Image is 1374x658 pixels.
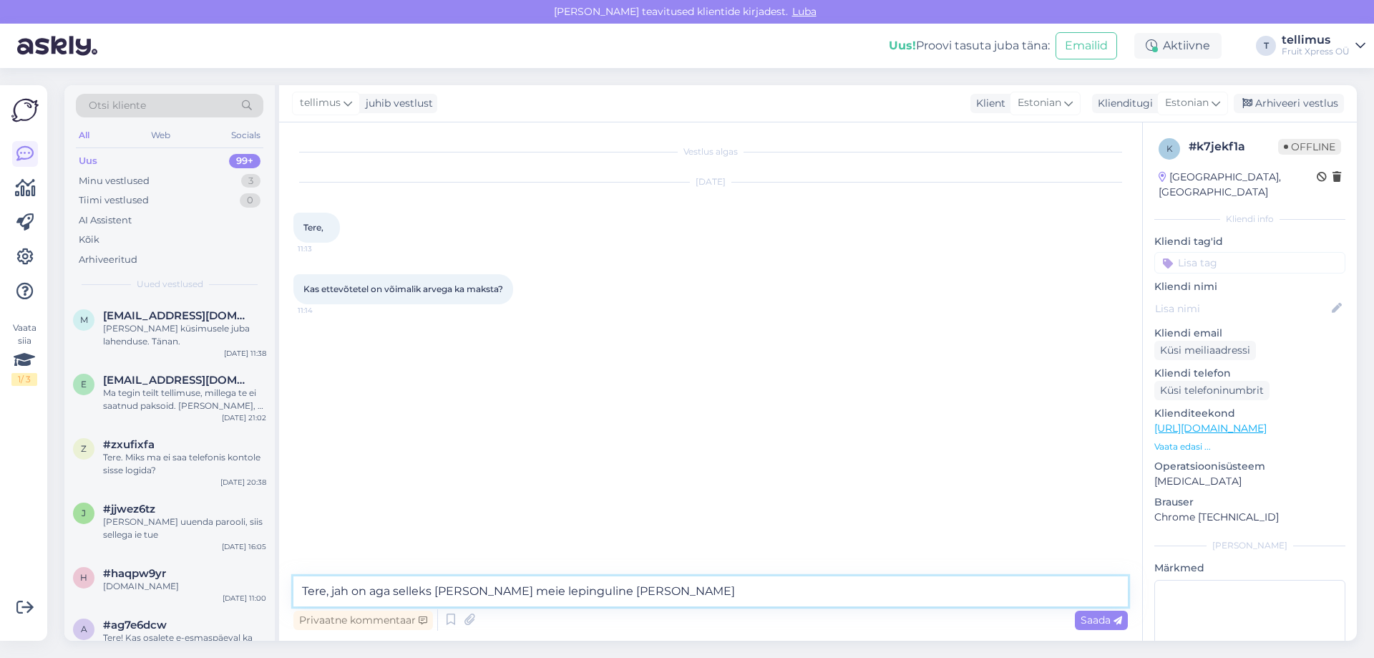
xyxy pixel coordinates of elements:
div: Tere. Miks ma ei saa telefonis kontole sisse logida? [103,451,266,477]
div: [DATE] 11:00 [223,593,266,604]
div: Socials [228,126,263,145]
span: m [80,314,88,325]
span: tellimus [300,95,341,111]
div: Tiimi vestlused [79,193,149,208]
span: h [80,572,87,583]
div: Vaata siia [11,321,37,386]
span: #zxufixfa [103,438,155,451]
p: Kliendi telefon [1154,366,1345,381]
b: Uus! [889,39,916,52]
span: Otsi kliente [89,98,146,113]
div: [PERSON_NAME] uuenda parooli, siis sellega ie tue [103,516,266,541]
img: Askly Logo [11,97,39,124]
div: [DATE] 16:05 [222,541,266,552]
div: 1 / 3 [11,373,37,386]
div: Arhiveeri vestlus [1234,94,1344,113]
p: Kliendi email [1154,326,1345,341]
div: [DOMAIN_NAME] [103,580,266,593]
div: # k7jekf1a [1189,138,1278,155]
span: ennika123@hotmail.com [103,374,252,387]
p: Klienditeekond [1154,406,1345,421]
textarea: Tere, jah on aga selleks [PERSON_NAME] meie lepinguline [PERSON_NAME] [293,576,1128,606]
div: AI Assistent [79,213,132,228]
p: Operatsioonisüsteem [1154,459,1345,474]
p: Brauser [1154,495,1345,510]
span: Luba [788,5,821,18]
div: Ma tegin teilt tellimuse, millega te ei saatnud paksoid. [PERSON_NAME], et te kannate raha tagasi... [103,387,266,412]
div: 99+ [229,154,260,168]
div: Privaatne kommentaar [293,611,433,630]
input: Lisa nimi [1155,301,1329,316]
span: 11:13 [298,243,351,254]
div: Uus [79,154,97,168]
div: Küsi telefoninumbrit [1154,381,1270,400]
span: #haqpw9yr [103,567,166,580]
p: Kliendi nimi [1154,279,1345,294]
span: #ag7e6dcw [103,619,167,632]
div: [DATE] 21:02 [222,412,266,423]
span: a [81,624,87,634]
p: Märkmed [1154,561,1345,576]
button: Emailid [1056,32,1117,59]
span: Estonian [1018,95,1061,111]
span: Estonian [1165,95,1209,111]
div: Tere! Kas osalete e-esmaspäeval ka või kas on ehk mingit sooduskoodi jagada? [103,632,266,657]
div: Vestlus algas [293,145,1128,158]
span: Uued vestlused [137,278,203,291]
p: Kliendi tag'id [1154,234,1345,249]
div: Minu vestlused [79,174,150,188]
input: Lisa tag [1154,252,1345,274]
span: Offline [1278,139,1341,155]
div: Klient [970,96,1005,111]
div: Arhiveeritud [79,253,137,267]
div: Kõik [79,233,99,247]
div: T [1256,36,1276,56]
div: [DATE] 20:38 [220,477,266,488]
div: Proovi tasuta juba täna: [889,37,1050,54]
div: [PERSON_NAME] [1154,539,1345,552]
div: Kliendi info [1154,213,1345,226]
div: tellimus [1282,34,1350,46]
div: [DATE] 11:38 [224,348,266,359]
a: tellimusFruit Xpress OÜ [1282,34,1365,57]
span: 11:14 [298,305,351,316]
div: All [76,126,92,145]
div: 0 [240,193,260,208]
span: Kas ettevõtetel on võimalik arvega ka maksta? [303,284,503,294]
div: Küsi meiliaadressi [1154,341,1256,360]
span: k [1166,143,1173,154]
p: [MEDICAL_DATA] [1154,474,1345,489]
div: [DATE] [293,175,1128,188]
div: Klienditugi [1092,96,1153,111]
span: marju.piirsalu@tallinnlv.ee [103,309,252,322]
div: Fruit Xpress OÜ [1282,46,1350,57]
div: 3 [241,174,260,188]
span: j [82,508,86,518]
a: [URL][DOMAIN_NAME] [1154,422,1267,435]
p: Vaata edasi ... [1154,440,1345,453]
span: #jjwez6tz [103,503,155,516]
div: Web [148,126,173,145]
div: [PERSON_NAME] küsimusele juba lahenduse. Tänan. [103,322,266,348]
span: e [81,379,87,390]
div: Aktiivne [1134,33,1222,59]
p: Chrome [TECHNICAL_ID] [1154,510,1345,525]
div: juhib vestlust [360,96,433,111]
span: Tere, [303,222,323,233]
div: [GEOGRAPHIC_DATA], [GEOGRAPHIC_DATA] [1159,170,1317,200]
span: Saada [1081,614,1122,626]
span: z [81,443,87,454]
